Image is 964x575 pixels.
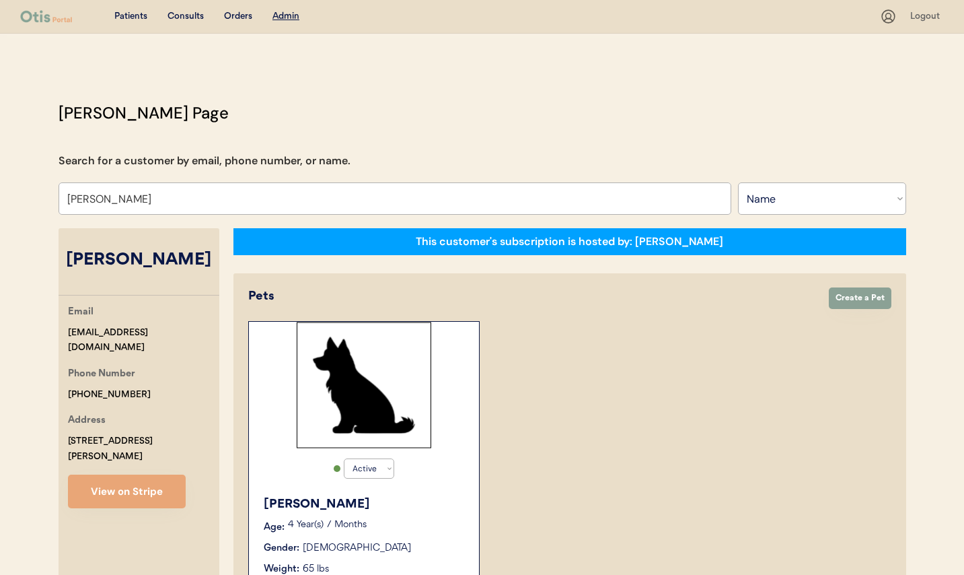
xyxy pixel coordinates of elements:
div: Gender: [264,541,299,555]
div: [PERSON_NAME] [59,248,219,273]
p: 4 Year(s) 7 Months [288,520,466,530]
div: [STREET_ADDRESS][PERSON_NAME] [68,434,219,465]
div: Address [68,413,106,430]
div: Search for a customer by email, phone number, or name. [59,153,350,169]
div: Age: [264,520,285,535]
div: Consults [168,10,204,24]
div: Patients [114,10,147,24]
div: [EMAIL_ADDRESS][DOMAIN_NAME] [68,325,219,356]
div: Pets [248,287,815,306]
div: [DEMOGRAPHIC_DATA] [303,541,411,555]
div: Phone Number [68,366,135,383]
div: [PERSON_NAME] Page [59,101,229,125]
div: Logout [910,10,944,24]
u: Admin [272,11,299,21]
div: [PERSON_NAME] [264,496,466,514]
div: Email [68,304,94,321]
input: Search by name [59,182,731,215]
div: [PHONE_NUMBER] [68,387,151,403]
div: This customer's subscription is hosted by: [PERSON_NAME] [416,234,723,249]
button: Create a Pet [829,287,891,309]
img: Rectangle%2029.svg [297,322,431,448]
div: Orders [224,10,252,24]
button: View on Stripe [68,475,186,508]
